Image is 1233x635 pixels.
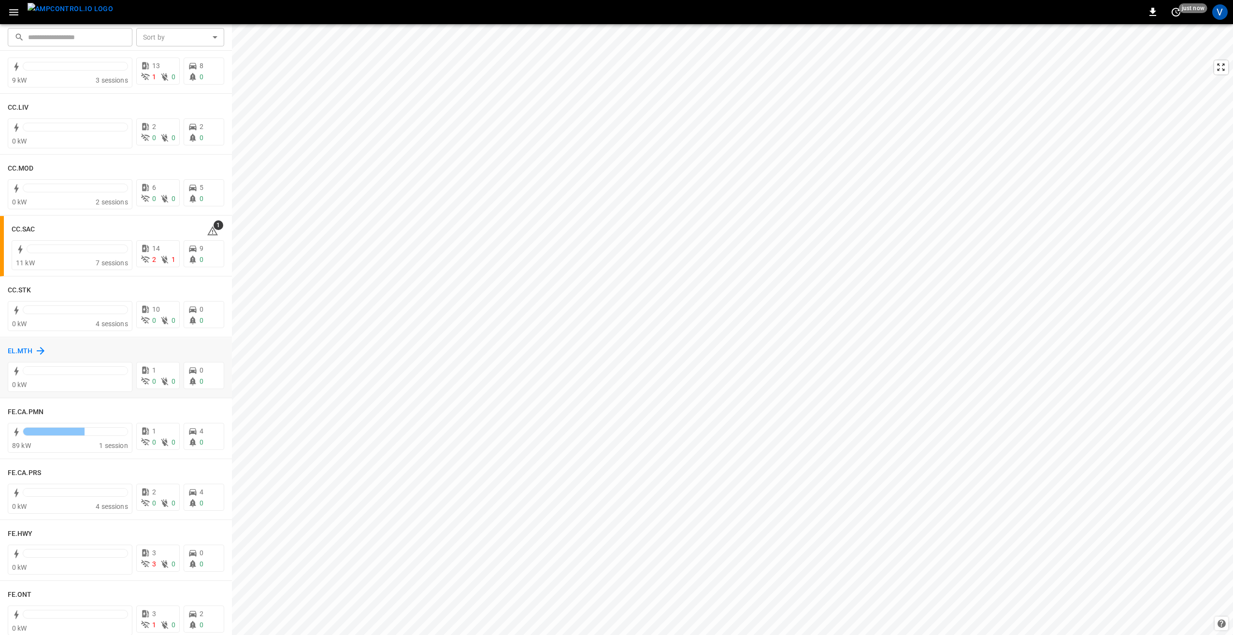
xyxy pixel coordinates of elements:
span: 0 [200,621,203,629]
span: 2 [152,488,156,496]
span: 9 kW [12,76,27,84]
span: 0 kW [12,624,27,632]
span: 9 [200,245,203,252]
span: 1 session [99,442,128,449]
span: 0 kW [12,137,27,145]
span: 8 [200,62,203,70]
span: 0 [172,621,175,629]
span: 0 [200,305,203,313]
h6: FE.CA.PRS [8,468,41,478]
span: 1 [152,621,156,629]
span: 0 [200,195,203,202]
h6: FE.CA.PMN [8,407,43,418]
span: 0 [172,499,175,507]
span: 0 kW [12,563,27,571]
h6: FE.HWY [8,529,33,539]
span: 89 kW [12,442,31,449]
span: 3 [152,560,156,568]
span: 10 [152,305,160,313]
span: 0 [152,134,156,142]
span: 0 [200,560,203,568]
span: 0 kW [12,198,27,206]
span: 3 [152,549,156,557]
span: 6 [152,184,156,191]
h6: CC.MOD [8,163,34,174]
span: 5 [200,184,203,191]
span: 0 [172,438,175,446]
span: 2 [152,256,156,263]
span: 1 [172,256,175,263]
span: 0 [200,317,203,324]
span: 0 kW [12,503,27,510]
span: 1 [152,366,156,374]
span: 14 [152,245,160,252]
span: 2 [200,610,203,618]
span: 0 [200,256,203,263]
h6: FE.ONT [8,590,32,600]
span: 0 [172,560,175,568]
span: 0 [172,134,175,142]
span: 3 sessions [96,76,128,84]
span: 4 [200,488,203,496]
span: 0 [200,377,203,385]
span: 4 sessions [96,320,128,328]
span: 2 sessions [96,198,128,206]
span: 0 [200,438,203,446]
span: 0 kW [12,381,27,389]
span: 4 sessions [96,503,128,510]
span: 0 [200,366,203,374]
span: 7 sessions [96,259,128,267]
button: set refresh interval [1168,4,1184,20]
canvas: Map [232,24,1233,635]
span: 0 [172,377,175,385]
span: 1 [152,73,156,81]
span: 0 [200,73,203,81]
span: 1 [214,220,223,230]
div: profile-icon [1212,4,1228,20]
span: just now [1179,3,1207,13]
span: 0 [152,438,156,446]
span: 0 [200,134,203,142]
span: 0 [200,499,203,507]
span: 0 [152,195,156,202]
span: 2 [200,123,203,130]
span: 0 [172,195,175,202]
img: ampcontrol.io logo [28,3,113,15]
span: 0 [152,377,156,385]
span: 11 kW [16,259,35,267]
h6: CC.LIV [8,102,29,113]
span: 0 [152,317,156,324]
span: 2 [152,123,156,130]
h6: CC.SAC [12,224,35,235]
span: 1 [152,427,156,435]
h6: CC.STK [8,285,31,296]
h6: EL.MTH [8,346,33,357]
span: 0 [200,549,203,557]
span: 0 [152,499,156,507]
span: 0 kW [12,320,27,328]
span: 4 [200,427,203,435]
span: 13 [152,62,160,70]
span: 0 [172,317,175,324]
span: 0 [172,73,175,81]
span: 3 [152,610,156,618]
